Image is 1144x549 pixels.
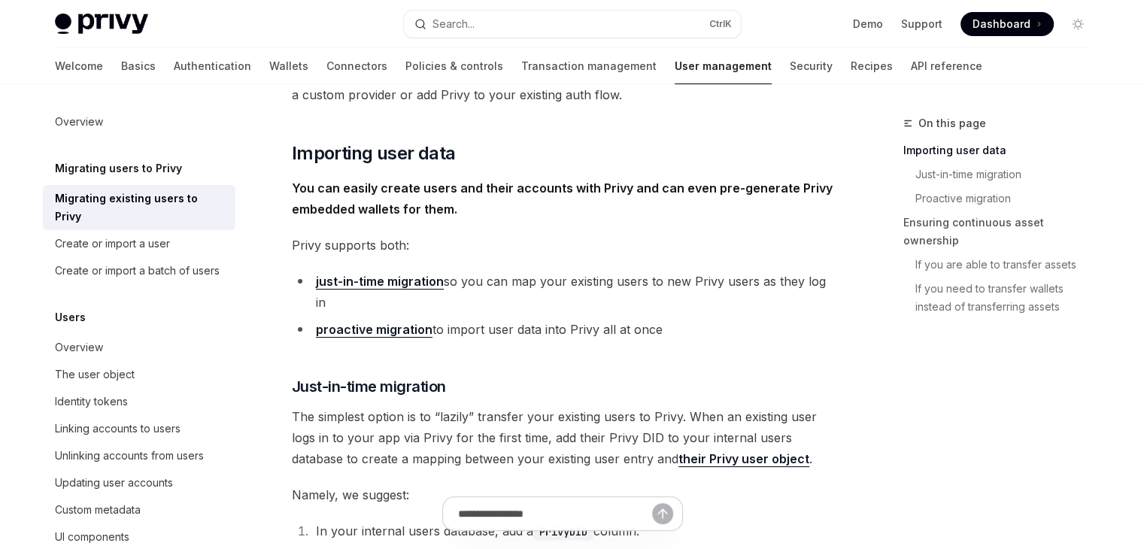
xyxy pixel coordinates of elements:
[43,469,235,496] a: Updating user accounts
[911,48,982,84] a: API reference
[405,48,503,84] a: Policies & controls
[174,48,251,84] a: Authentication
[432,15,475,33] div: Search...
[55,338,103,356] div: Overview
[915,187,1102,211] a: Proactive migration
[43,108,235,135] a: Overview
[55,14,148,35] img: light logo
[43,334,235,361] a: Overview
[55,393,128,411] div: Identity tokens
[903,138,1102,162] a: Importing user data
[55,48,103,84] a: Welcome
[55,113,103,131] div: Overview
[55,262,220,280] div: Create or import a batch of users
[790,48,833,84] a: Security
[43,442,235,469] a: Unlinking accounts from users
[55,501,141,519] div: Custom metadata
[915,277,1102,319] a: If you need to transfer wallets instead of transferring assets
[43,230,235,257] a: Create or import a user
[316,274,444,290] a: just-in-time migration
[1066,12,1090,36] button: Toggle dark mode
[43,185,235,230] a: Migrating existing users to Privy
[55,235,170,253] div: Create or import a user
[292,180,833,217] strong: You can easily create users and their accounts with Privy and can even pre-generate Privy embedde...
[404,11,741,38] button: Search...CtrlK
[915,162,1102,187] a: Just-in-time migration
[521,48,657,84] a: Transaction management
[292,319,834,340] li: to import user data into Privy all at once
[55,528,129,546] div: UI components
[43,496,235,523] a: Custom metadata
[55,420,181,438] div: Linking accounts to users
[55,308,86,326] h5: Users
[292,141,456,165] span: Importing user data
[960,12,1054,36] a: Dashboard
[55,365,135,384] div: The user object
[292,406,834,469] span: The simplest option is to “lazily” transfer your existing users to Privy. When an existing user l...
[675,48,772,84] a: User management
[973,17,1030,32] span: Dashboard
[55,447,204,465] div: Unlinking accounts from users
[326,48,387,84] a: Connectors
[121,48,156,84] a: Basics
[903,211,1102,253] a: Ensuring continuous asset ownership
[55,190,226,226] div: Migrating existing users to Privy
[292,271,834,313] li: so you can map your existing users to new Privy users as they log in
[43,257,235,284] a: Create or import a batch of users
[901,17,942,32] a: Support
[43,415,235,442] a: Linking accounts to users
[915,253,1102,277] a: If you are able to transfer assets
[709,18,732,30] span: Ctrl K
[43,388,235,415] a: Identity tokens
[918,114,986,132] span: On this page
[292,235,834,256] span: Privy supports both:
[851,48,893,84] a: Recipes
[292,484,834,505] span: Namely, we suggest:
[55,474,173,492] div: Updating user accounts
[853,17,883,32] a: Demo
[652,503,673,524] button: Send message
[678,451,809,467] a: their Privy user object
[55,159,182,177] h5: Migrating users to Privy
[269,48,308,84] a: Wallets
[316,322,432,338] a: proactive migration
[292,376,446,397] span: Just-in-time migration
[43,361,235,388] a: The user object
